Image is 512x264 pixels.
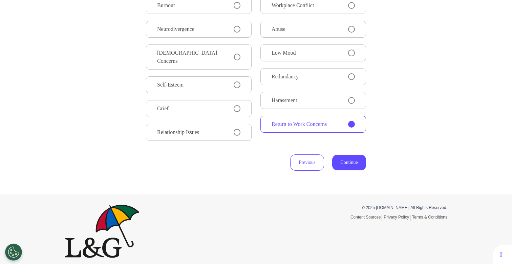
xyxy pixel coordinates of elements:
button: [DEMOGRAPHIC_DATA] Concerns [146,44,252,70]
button: Grief [146,100,252,117]
button: Harassment [260,92,366,109]
button: Continue [332,155,366,170]
span: Return to Work Concerns [272,120,327,128]
span: Relationship Issues [157,128,199,136]
button: Redundancy [260,68,366,85]
button: Self-Esteem [146,76,252,93]
a: Privacy Policy [384,215,410,221]
button: Relationship Issues [146,124,252,141]
span: Burnout [157,1,175,10]
button: Low Mood [260,44,366,61]
span: Self-Esteem [157,81,184,89]
span: Harassment [272,96,297,105]
button: Previous [290,154,324,171]
button: Neurodivergence [146,21,252,38]
span: Neurodivergence [157,25,194,33]
button: Abuse [260,21,366,38]
span: Abuse [272,25,285,33]
span: Low Mood [272,49,296,57]
span: [DEMOGRAPHIC_DATA] Concerns [157,49,234,65]
p: © 2025 [DOMAIN_NAME]. All Rights Reserved. [261,205,447,211]
img: Spectrum.Life logo [65,205,139,258]
a: Terms & Conditions [412,215,447,220]
button: Open Preferences [5,244,22,261]
span: Grief [157,105,169,113]
span: Workplace Conflict [272,1,314,10]
span: Redundancy [272,73,299,81]
button: Return to Work Concerns [260,116,366,133]
a: Content Sources [350,215,382,221]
